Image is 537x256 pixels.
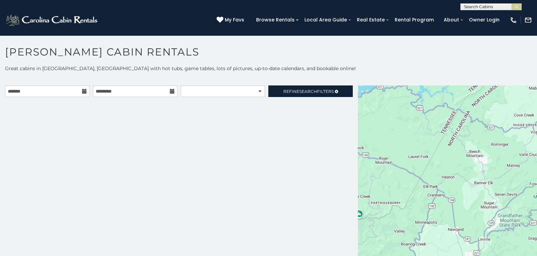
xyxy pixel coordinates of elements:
a: Local Area Guide [301,15,350,25]
a: Owner Login [465,15,503,25]
a: RefineSearchFilters [268,85,353,97]
img: phone-regular-white.png [510,16,517,24]
a: My Favs [217,16,246,24]
a: Real Estate [353,15,388,25]
span: Search [299,89,317,94]
a: Browse Rentals [253,15,298,25]
span: My Favs [225,16,244,23]
span: Refine Filters [283,89,334,94]
a: Rental Program [391,15,437,25]
img: White-1-2.png [5,13,99,27]
img: mail-regular-white.png [524,16,532,24]
a: About [440,15,462,25]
